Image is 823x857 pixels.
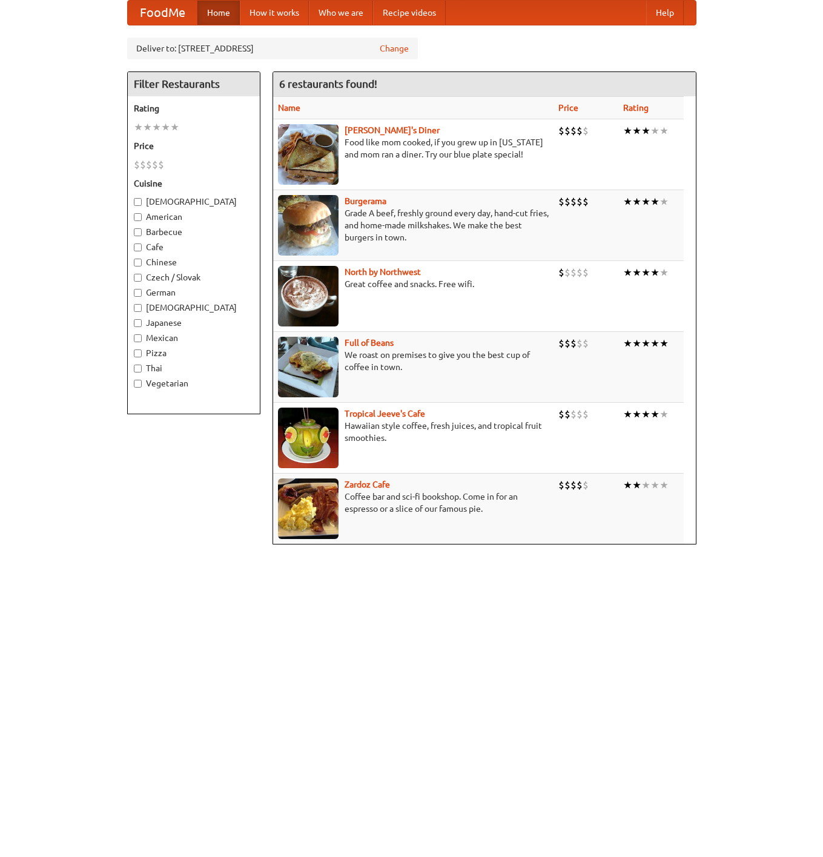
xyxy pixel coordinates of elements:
[278,124,339,185] img: sallys.jpg
[278,103,300,113] a: Name
[134,302,254,314] label: [DEMOGRAPHIC_DATA]
[134,317,254,329] label: Japanese
[623,103,649,113] a: Rating
[373,1,446,25] a: Recipe videos
[659,124,669,137] li: ★
[558,195,564,208] li: $
[623,124,632,137] li: ★
[564,408,570,421] li: $
[128,72,260,96] h4: Filter Restaurants
[134,211,254,223] label: American
[570,337,577,350] li: $
[641,266,650,279] li: ★
[278,337,339,397] img: beans.jpg
[140,158,146,171] li: $
[623,195,632,208] li: ★
[278,266,339,326] img: north.jpg
[650,408,659,421] li: ★
[197,1,240,25] a: Home
[134,347,254,359] label: Pizza
[345,409,425,419] a: Tropical Jeeve's Cafe
[345,267,421,277] a: North by Northwest
[127,38,418,59] div: Deliver to: [STREET_ADDRESS]
[134,349,142,357] input: Pizza
[309,1,373,25] a: Who we are
[345,196,386,206] a: Burgerama
[558,337,564,350] li: $
[380,42,409,55] a: Change
[345,338,394,348] b: Full of Beans
[134,196,254,208] label: [DEMOGRAPHIC_DATA]
[659,337,669,350] li: ★
[345,480,390,489] a: Zardoz Cafe
[650,124,659,137] li: ★
[659,266,669,279] li: ★
[161,121,170,134] li: ★
[641,478,650,492] li: ★
[134,198,142,206] input: [DEMOGRAPHIC_DATA]
[134,228,142,236] input: Barbecue
[570,124,577,137] li: $
[143,121,152,134] li: ★
[345,125,440,135] a: [PERSON_NAME]'s Diner
[134,304,142,312] input: [DEMOGRAPHIC_DATA]
[278,491,549,515] p: Coffee bar and sci-fi bookshop. Come in for an espresso or a slice of our famous pie.
[158,158,164,171] li: $
[278,278,549,290] p: Great coffee and snacks. Free wifi.
[641,124,650,137] li: ★
[577,408,583,421] li: $
[278,349,549,373] p: We roast on premises to give you the best cup of coffee in town.
[577,478,583,492] li: $
[146,158,152,171] li: $
[152,158,158,171] li: $
[641,408,650,421] li: ★
[558,103,578,113] a: Price
[558,124,564,137] li: $
[632,266,641,279] li: ★
[134,365,142,372] input: Thai
[278,207,549,243] p: Grade A beef, freshly ground every day, hand-cut fries, and home-made milkshakes. We make the bes...
[240,1,309,25] a: How it works
[278,136,549,160] p: Food like mom cooked, if you grew up in [US_STATE] and mom ran a diner. Try our blue plate special!
[134,274,142,282] input: Czech / Slovak
[583,478,589,492] li: $
[623,266,632,279] li: ★
[659,408,669,421] li: ★
[583,408,589,421] li: $
[623,337,632,350] li: ★
[632,195,641,208] li: ★
[564,124,570,137] li: $
[577,266,583,279] li: $
[134,332,254,344] label: Mexican
[558,478,564,492] li: $
[134,243,142,251] input: Cafe
[570,195,577,208] li: $
[632,478,641,492] li: ★
[278,478,339,539] img: zardoz.jpg
[650,195,659,208] li: ★
[583,124,589,137] li: $
[134,259,142,266] input: Chinese
[570,408,577,421] li: $
[134,286,254,299] label: German
[134,271,254,283] label: Czech / Slovak
[650,337,659,350] li: ★
[570,266,577,279] li: $
[134,140,254,152] h5: Price
[583,266,589,279] li: $
[577,124,583,137] li: $
[641,195,650,208] li: ★
[623,478,632,492] li: ★
[134,213,142,221] input: American
[558,266,564,279] li: $
[583,337,589,350] li: $
[128,1,197,25] a: FoodMe
[650,266,659,279] li: ★
[152,121,161,134] li: ★
[134,121,143,134] li: ★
